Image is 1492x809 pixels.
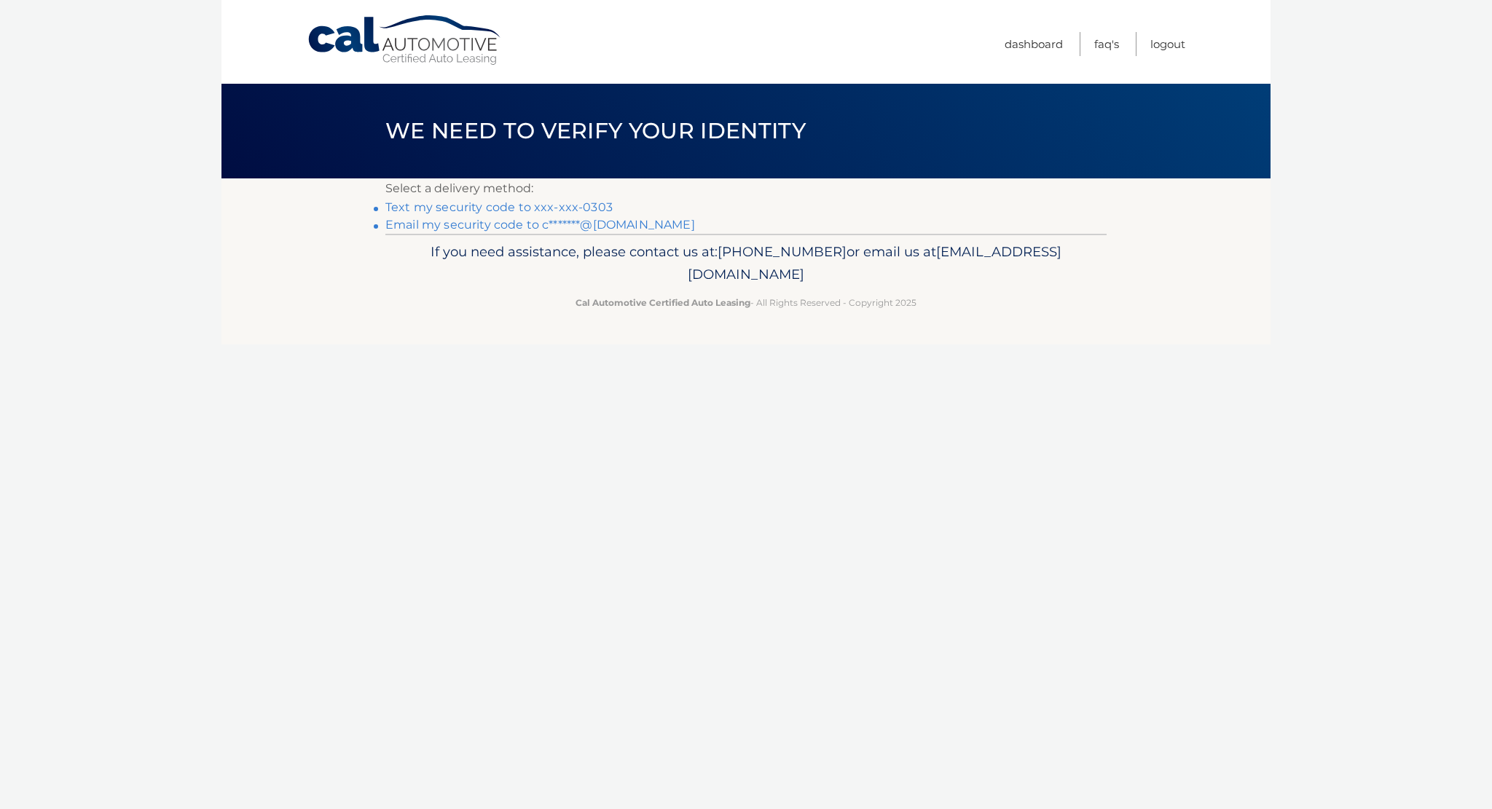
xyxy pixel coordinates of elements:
strong: Cal Automotive Certified Auto Leasing [576,297,750,308]
p: If you need assistance, please contact us at: or email us at [395,240,1097,287]
a: FAQ's [1094,32,1119,56]
a: Logout [1150,32,1185,56]
a: Dashboard [1005,32,1063,56]
p: Select a delivery method: [385,178,1107,199]
a: Cal Automotive [307,15,503,66]
a: Email my security code to c*******@[DOMAIN_NAME] [385,218,695,232]
a: Text my security code to xxx-xxx-0303 [385,200,613,214]
span: We need to verify your identity [385,117,806,144]
span: [PHONE_NUMBER] [718,243,847,260]
p: - All Rights Reserved - Copyright 2025 [395,295,1097,310]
